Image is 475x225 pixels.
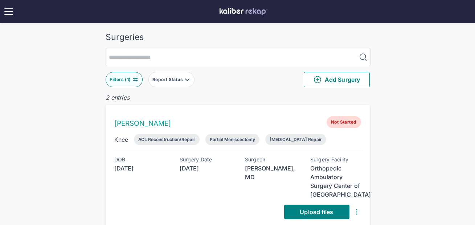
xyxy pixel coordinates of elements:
img: kaliber labs logo [220,8,267,15]
span: Upload files [300,208,333,216]
button: Report Status [148,72,194,87]
img: open menu icon [3,6,15,17]
a: [PERSON_NAME] [114,119,171,128]
span: Not Started [327,116,361,128]
div: DOB [114,157,165,162]
span: Add Surgery [313,75,360,84]
div: Partial Meniscectomy [210,137,255,142]
div: ACL Reconstruction/Repair [138,137,195,142]
img: PlusCircleGreen.5fd88d77.svg [313,75,322,84]
img: faders-horizontal-teal.edb3eaa8.svg [132,77,138,83]
div: Surgery Date [180,157,230,162]
img: DotsThreeVertical.31cb0eda.svg [352,208,361,216]
div: Surgeon [245,157,296,162]
div: [DATE] [114,164,165,173]
button: Add Surgery [304,72,370,87]
div: [MEDICAL_DATA] Repair [270,137,322,142]
button: Filters (1) [106,72,143,87]
div: Report Status [152,77,184,83]
img: MagnifyingGlass.1dc66aab.svg [359,53,368,61]
div: [DATE] [180,164,230,173]
a: Upload files [284,205,349,219]
div: Orthopedic Ambulatory Surgery Center of [GEOGRAPHIC_DATA] [310,164,361,199]
div: [PERSON_NAME], MD [245,164,296,181]
div: Surgery Facility [310,157,361,162]
div: 2 entries [106,93,370,102]
div: Filters ( 1 ) [110,77,132,83]
div: Surgeries [106,32,370,42]
img: filter-caret-down-grey.b3560631.svg [184,77,190,83]
div: Knee [114,135,128,144]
